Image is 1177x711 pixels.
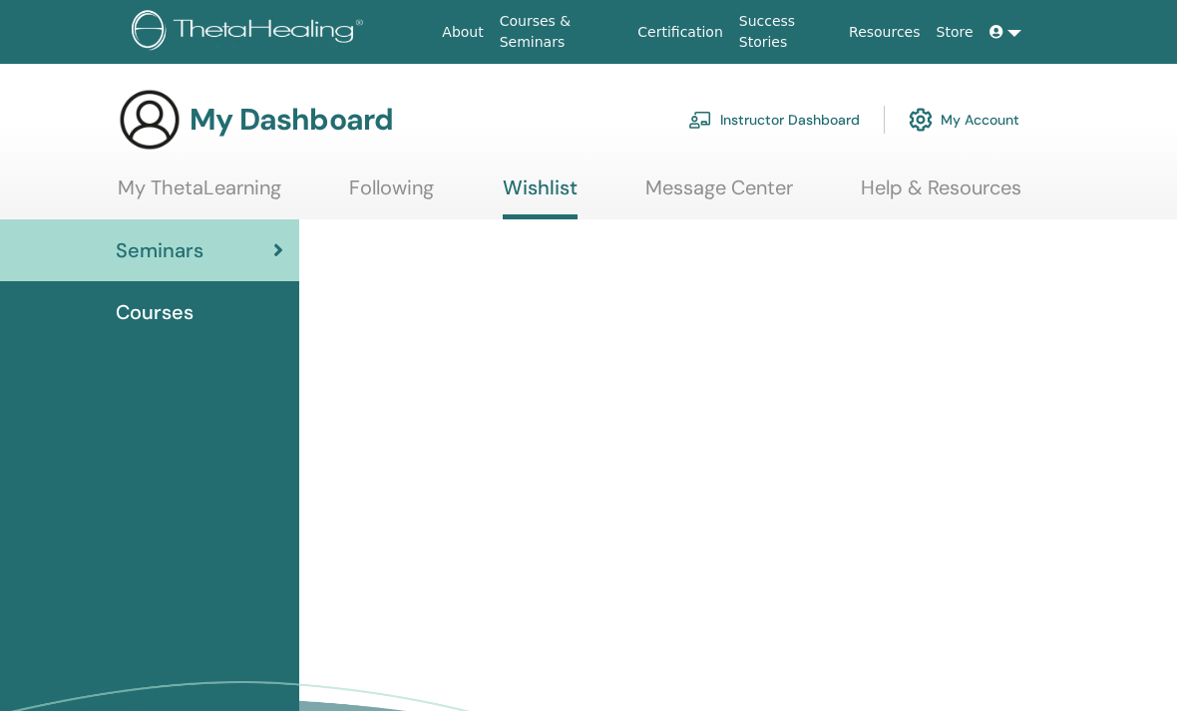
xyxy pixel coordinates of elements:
a: About [434,14,491,51]
img: cog.svg [909,103,933,137]
a: Message Center [645,176,793,214]
a: My Account [909,98,1019,142]
a: Following [349,176,434,214]
span: Seminars [116,235,203,265]
a: Courses & Seminars [492,3,630,61]
h3: My Dashboard [190,102,393,138]
a: Certification [629,14,730,51]
span: Courses [116,297,194,327]
img: generic-user-icon.jpg [118,88,182,152]
img: chalkboard-teacher.svg [688,111,712,129]
a: Wishlist [503,176,578,219]
a: My ThetaLearning [118,176,281,214]
a: Store [929,14,981,51]
a: Instructor Dashboard [688,98,860,142]
img: logo.png [132,10,370,55]
a: Resources [841,14,929,51]
a: Help & Resources [861,176,1021,214]
a: Success Stories [731,3,841,61]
